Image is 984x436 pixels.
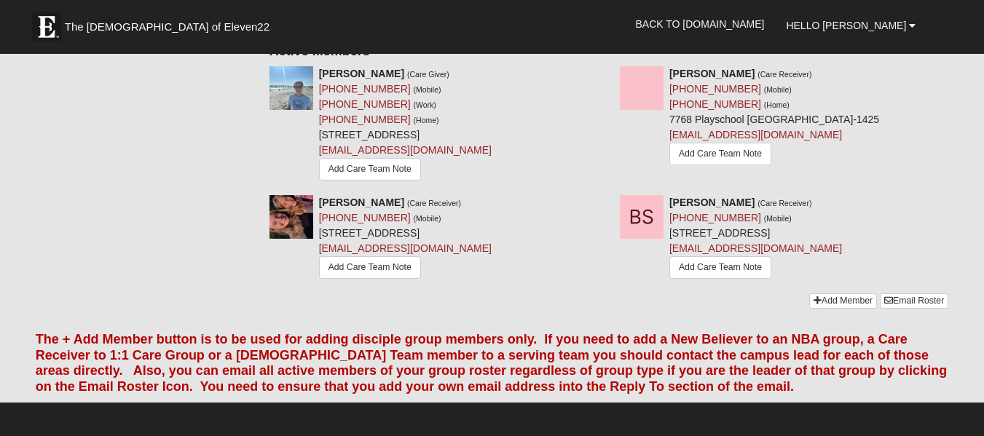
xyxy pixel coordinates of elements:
[757,70,811,79] small: (Care Receiver)
[757,199,811,207] small: (Care Receiver)
[414,85,441,94] small: (Mobile)
[319,242,492,254] a: [EMAIL_ADDRESS][DOMAIN_NAME]
[319,144,492,156] a: [EMAIL_ADDRESS][DOMAIN_NAME]
[669,98,761,110] a: [PHONE_NUMBER]
[414,116,439,124] small: (Home)
[65,20,269,34] span: The [DEMOGRAPHIC_DATA] of Eleven22
[32,12,61,41] img: Eleven22 logo
[880,293,948,309] a: Email Roster
[407,70,449,79] small: (Care Giver)
[669,256,771,279] a: Add Care Team Note
[414,214,441,223] small: (Mobile)
[407,199,461,207] small: (Care Receiver)
[319,256,421,279] a: Add Care Team Note
[319,114,411,125] a: [PHONE_NUMBER]
[319,158,421,181] a: Add Care Team Note
[669,143,771,165] a: Add Care Team Note
[36,332,947,394] font: The + Add Member button is to be used for adding disciple group members only. If you need to add ...
[669,195,842,282] div: [STREET_ADDRESS]
[319,212,411,223] a: [PHONE_NUMBER]
[669,68,755,79] strong: [PERSON_NAME]
[669,197,755,208] strong: [PERSON_NAME]
[319,68,404,79] strong: [PERSON_NAME]
[764,214,792,223] small: (Mobile)
[809,293,877,309] a: Add Member
[764,100,790,109] small: (Home)
[669,129,842,140] a: [EMAIL_ADDRESS][DOMAIN_NAME]
[319,66,492,184] div: [STREET_ADDRESS]
[764,85,792,94] small: (Mobile)
[319,83,411,95] a: [PHONE_NUMBER]
[669,66,879,170] div: 7768 Playschool [GEOGRAPHIC_DATA]-1425
[786,20,906,31] span: Hello [PERSON_NAME]
[669,83,761,95] a: [PHONE_NUMBER]
[319,197,404,208] strong: [PERSON_NAME]
[625,6,776,42] a: Back to [DOMAIN_NAME]
[414,100,436,109] small: (Work)
[319,195,492,282] div: [STREET_ADDRESS]
[669,212,761,223] a: [PHONE_NUMBER]
[775,7,926,44] a: Hello [PERSON_NAME]
[319,98,411,110] a: [PHONE_NUMBER]
[25,5,316,41] a: The [DEMOGRAPHIC_DATA] of Eleven22
[669,242,842,254] a: [EMAIL_ADDRESS][DOMAIN_NAME]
